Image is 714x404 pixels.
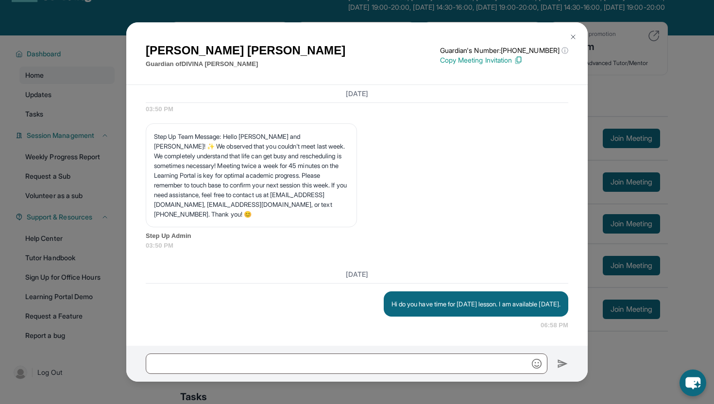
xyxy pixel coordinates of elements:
p: Guardian's Number: [PHONE_NUMBER] [440,46,568,55]
img: Copy Icon [514,56,523,65]
img: Send icon [557,358,568,370]
span: ⓘ [561,46,568,55]
p: Hi do you have time for [DATE] lesson. I am available [DATE]. [391,299,561,309]
h3: [DATE] [146,89,568,99]
h3: [DATE] [146,269,568,279]
img: Emoji [532,359,542,369]
button: chat-button [680,370,706,396]
span: 06:58 PM [541,320,568,330]
span: 03:50 PM [146,241,568,251]
h1: [PERSON_NAME] [PERSON_NAME] [146,42,345,59]
p: Copy Meeting Invitation [440,55,568,65]
img: Close Icon [569,33,577,41]
p: Step Up Team Message: Hello [PERSON_NAME] and [PERSON_NAME]! ✨ We observed that you couldn't meet... [154,132,349,219]
span: 03:50 PM [146,104,568,114]
p: Guardian of DIVINA [PERSON_NAME] [146,59,345,69]
span: Step Up Admin [146,231,568,241]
